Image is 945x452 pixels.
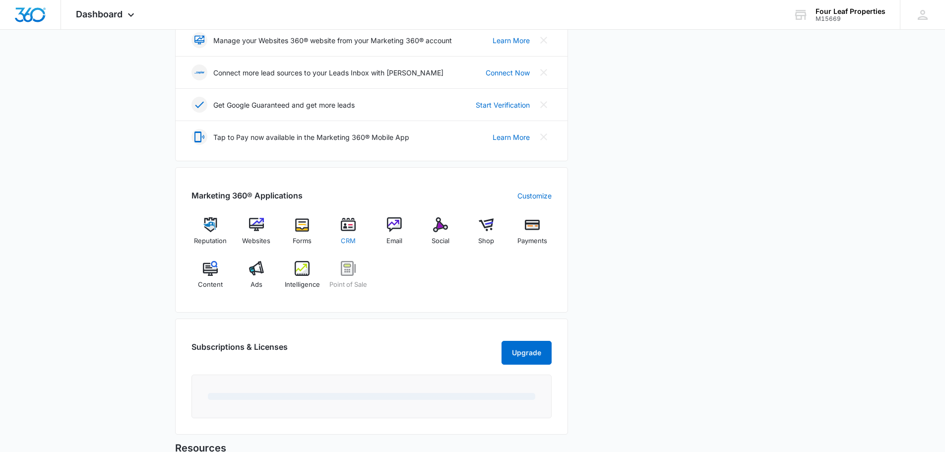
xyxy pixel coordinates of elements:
a: Content [191,261,230,297]
p: Manage your Websites 360® website from your Marketing 360® account [213,35,452,46]
button: Close [536,65,552,80]
span: Ads [251,280,262,290]
span: Point of Sale [329,280,367,290]
a: Learn More [493,35,530,46]
a: Email [376,217,414,253]
span: Reputation [194,236,227,246]
div: account name [816,7,885,15]
button: Close [536,129,552,145]
span: Forms [293,236,312,246]
button: Close [536,32,552,48]
span: CRM [341,236,356,246]
button: Close [536,97,552,113]
a: Forms [283,217,321,253]
a: Reputation [191,217,230,253]
h2: Marketing 360® Applications [191,190,303,201]
span: Social [432,236,449,246]
span: Content [198,280,223,290]
a: Social [421,217,459,253]
a: CRM [329,217,368,253]
a: Ads [237,261,275,297]
a: Websites [237,217,275,253]
a: Customize [517,191,552,201]
span: Email [386,236,402,246]
a: Point of Sale [329,261,368,297]
a: Intelligence [283,261,321,297]
a: Learn More [493,132,530,142]
button: Upgrade [502,341,552,365]
span: Websites [242,236,270,246]
a: Payments [513,217,552,253]
span: Dashboard [76,9,123,19]
a: Start Verification [476,100,530,110]
h2: Subscriptions & Licenses [191,341,288,361]
p: Tap to Pay now available in the Marketing 360® Mobile App [213,132,409,142]
div: account id [816,15,885,22]
a: Shop [467,217,505,253]
p: Get Google Guaranteed and get more leads [213,100,355,110]
span: Shop [478,236,494,246]
a: Connect Now [486,67,530,78]
span: Intelligence [285,280,320,290]
p: Connect more lead sources to your Leads Inbox with [PERSON_NAME] [213,67,443,78]
span: Payments [517,236,547,246]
